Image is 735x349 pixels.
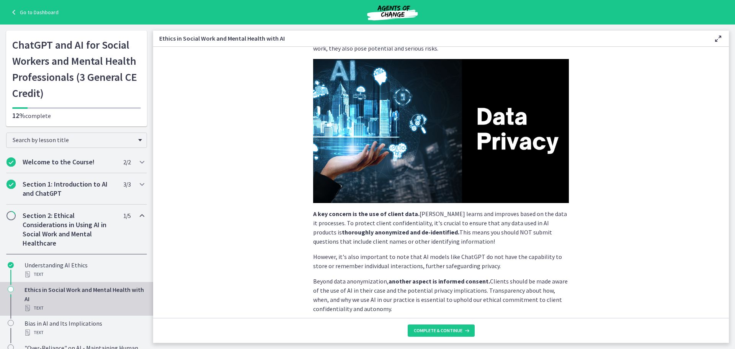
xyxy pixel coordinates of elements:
[123,180,131,189] span: 3 / 3
[7,157,16,167] i: Completed
[24,270,144,279] div: Text
[23,211,116,248] h2: Section 2: Ethical Considerations in Using AI in Social Work and Mental Healthcare
[313,59,569,203] img: Slides_for_Title_Slides_for_ChatGPT_and_AI_for_Social_Work.png
[12,37,141,101] h1: ChatGPT and AI for Social Workers and Mental Health Professionals (3 General CE Credit)
[313,252,569,270] p: However, it's also important to note that AI models like ChatGPT do not have the capability to st...
[12,111,141,120] p: complete
[313,277,569,313] p: Beyond data anonymization, Clients should be made aware of the use of AI in their case and the po...
[123,157,131,167] span: 2 / 2
[313,210,420,218] strong: A key concern is the use of client data.
[159,34,701,43] h3: Ethics in Social Work and Mental Health with AI
[24,285,144,313] div: Ethics in Social Work and Mental Health with AI
[24,319,144,337] div: Bias in AI and Its Implications
[313,209,569,246] p: [PERSON_NAME] learns and improves based on the data it processes. To protect client confidentiali...
[389,277,490,285] strong: another aspect is informed consent.
[414,328,462,334] span: Complete & continue
[24,261,144,279] div: Understanding AI Ethics
[408,324,475,337] button: Complete & continue
[12,111,25,120] span: 12%
[24,303,144,313] div: Text
[123,211,131,220] span: 1 / 5
[13,136,134,144] span: Search by lesson title
[346,3,438,21] img: Agents of Change
[8,262,14,268] i: Completed
[24,328,144,337] div: Text
[342,228,459,236] strong: thoroughly anonymized and de-identified.
[23,157,116,167] h2: Welcome to the Course!
[7,180,16,189] i: Completed
[6,133,147,148] div: Search by lesson title
[23,180,116,198] h2: Section 1: Introduction to AI and ChatGPT
[9,8,59,17] a: Go to Dashboard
